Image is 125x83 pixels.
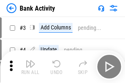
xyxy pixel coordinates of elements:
img: Settings menu [109,3,118,13]
div: pending... [64,47,87,53]
div: Add Columns [39,23,73,33]
img: Back [7,3,16,13]
span: # 3 [20,25,26,31]
img: Support [98,5,105,11]
div: Bank Activity [20,4,55,12]
span: # 4 [20,47,26,53]
div: pending... [78,25,101,31]
div: Update [39,45,59,55]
